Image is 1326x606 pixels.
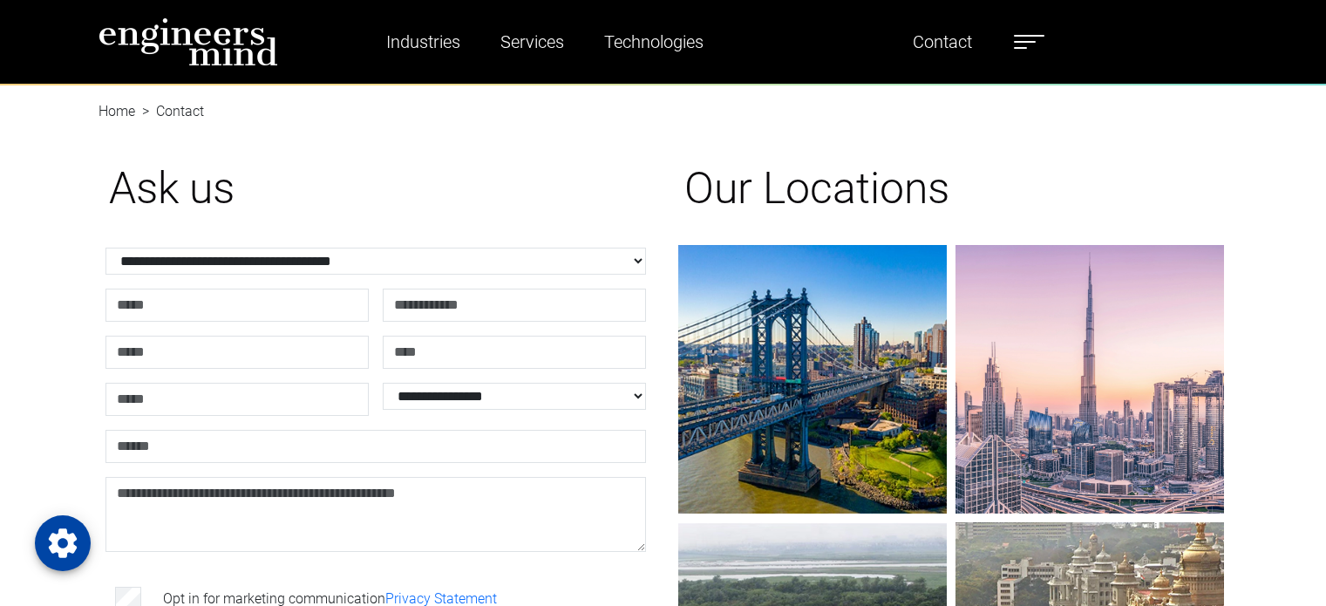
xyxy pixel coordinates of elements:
[379,22,467,62] a: Industries
[684,162,1218,214] h1: Our Locations
[493,22,571,62] a: Services
[955,245,1224,514] img: gif
[109,162,643,214] h1: Ask us
[906,22,979,62] a: Contact
[99,17,278,66] img: logo
[597,22,711,62] a: Technologies
[678,245,947,514] img: gif
[99,84,1228,105] nav: breadcrumb
[135,101,204,122] li: Contact
[99,103,135,119] a: Home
